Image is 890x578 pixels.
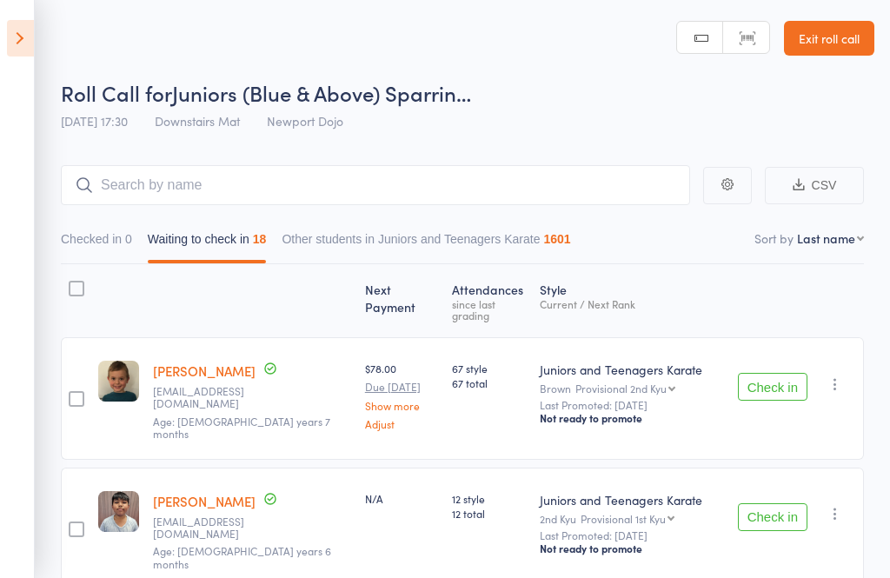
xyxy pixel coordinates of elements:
[540,361,723,378] div: Juniors and Teenagers Karate
[98,491,139,532] img: image1652944147.png
[452,506,527,521] span: 12 total
[172,78,471,107] span: Juniors (Blue & Above) Sparrin…
[365,418,438,429] a: Adjust
[445,272,534,329] div: Atten­dances
[797,229,855,247] div: Last name
[784,21,874,56] a: Exit roll call
[533,272,730,329] div: Style
[540,541,723,555] div: Not ready to promote
[148,223,267,263] button: Waiting to check in18
[365,400,438,411] a: Show more
[125,232,132,246] div: 0
[540,298,723,309] div: Current / Next Rank
[153,362,256,380] a: [PERSON_NAME]
[61,223,132,263] button: Checked in0
[540,399,723,411] small: Last Promoted: [DATE]
[365,491,438,506] div: N/A
[98,361,139,402] img: image1621483279.png
[153,385,266,410] small: gunaridis.angelika@gmail.com
[540,529,723,541] small: Last Promoted: [DATE]
[540,513,723,524] div: 2nd Kyu
[738,373,807,401] button: Check in
[452,298,527,321] div: since last grading
[543,232,570,246] div: 1601
[153,492,256,510] a: [PERSON_NAME]
[754,229,794,247] label: Sort by
[155,112,240,130] span: Downstairs Mat
[540,411,723,425] div: Not ready to promote
[540,382,723,394] div: Brown
[61,112,128,130] span: [DATE] 17:30
[452,361,527,375] span: 67 style
[61,78,172,107] span: Roll Call for
[61,165,690,205] input: Search by name
[153,414,330,441] span: Age: [DEMOGRAPHIC_DATA] years 7 months
[365,361,438,429] div: $78.00
[253,232,267,246] div: 18
[267,112,343,130] span: Newport Dojo
[282,223,570,263] button: Other students in Juniors and Teenagers Karate1601
[365,381,438,393] small: Due [DATE]
[153,515,266,541] small: bukhari.danish@gmail.com
[540,491,723,508] div: Juniors and Teenagers Karate
[452,375,527,390] span: 67 total
[738,503,807,531] button: Check in
[581,513,666,524] div: Provisional 1st Kyu
[452,491,527,506] span: 12 style
[153,543,331,570] span: Age: [DEMOGRAPHIC_DATA] years 6 months
[765,167,864,204] button: CSV
[575,382,667,394] div: Provisional 2nd Kyu
[358,272,445,329] div: Next Payment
